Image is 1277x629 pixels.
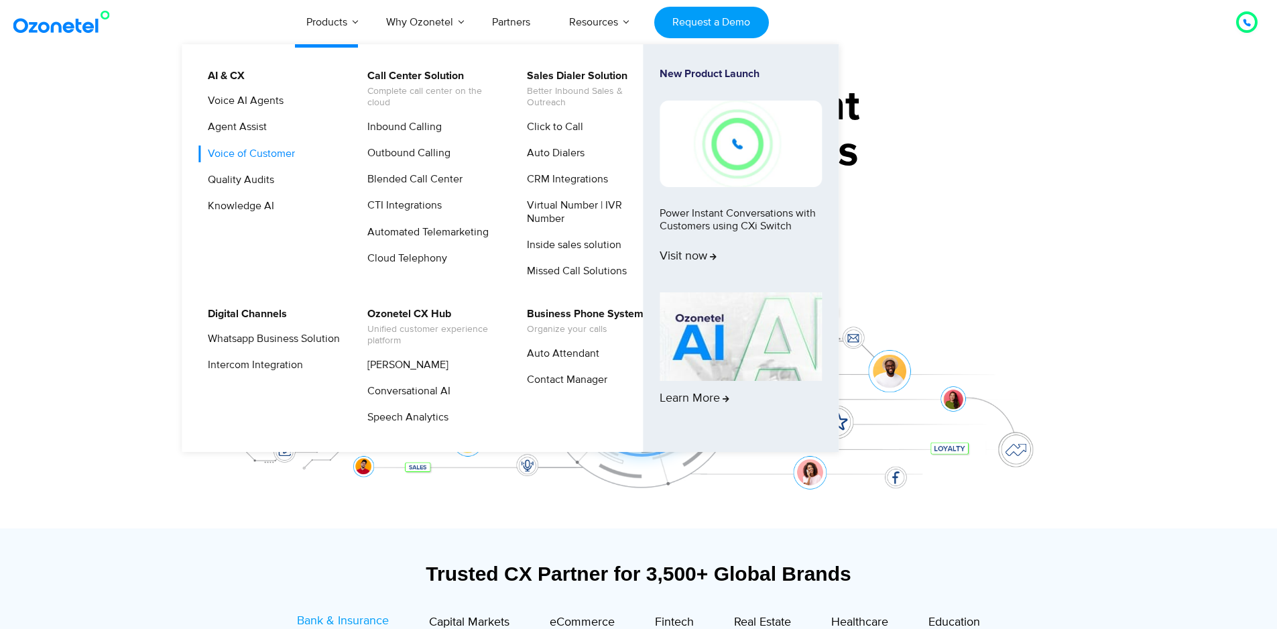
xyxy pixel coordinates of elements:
[518,68,661,111] a: Sales Dialer SolutionBetter Inbound Sales & Outreach
[359,171,465,188] a: Blended Call Center
[518,119,585,135] a: Click to Call
[199,119,269,135] a: Agent Assist
[199,198,276,215] a: Knowledge AI
[359,119,444,135] a: Inbound Calling
[199,93,286,109] a: Voice AI Agents
[367,324,499,347] span: Unified customer experience platform
[199,68,247,84] a: AI & CX
[297,614,389,628] span: Bank & Insurance
[527,324,644,335] span: Organize your calls
[660,392,729,406] span: Learn More
[359,306,501,349] a: Ozonetel CX HubUnified customer experience platform
[518,263,629,280] a: Missed Call Solutions
[359,383,452,400] a: Conversational AI
[359,250,449,267] a: Cloud Telephony
[359,68,501,111] a: Call Center SolutionComplete call center on the cloud
[518,237,623,253] a: Inside sales solution
[359,409,450,426] a: Speech Analytics
[199,306,289,323] a: Digital Channels
[660,101,822,186] img: New-Project-17.png
[654,7,769,38] a: Request a Demo
[660,292,822,381] img: AI
[518,345,601,362] a: Auto Attendant
[199,357,305,374] a: Intercom Integration
[518,145,587,162] a: Auto Dialers
[518,197,661,227] a: Virtual Number | IVR Number
[527,86,659,109] span: Better Inbound Sales & Outreach
[518,306,646,337] a: Business Phone SystemOrganize your calls
[660,68,822,287] a: New Product LaunchPower Instant Conversations with Customers using CXi SwitchVisit now
[660,249,717,264] span: Visit now
[367,86,499,109] span: Complete call center on the cloud
[518,371,609,388] a: Contact Manager
[359,197,444,214] a: CTI Integrations
[359,145,452,162] a: Outbound Calling
[660,292,822,429] a: Learn More
[518,171,610,188] a: CRM Integrations
[359,357,450,374] a: [PERSON_NAME]
[227,562,1051,585] div: Trusted CX Partner for 3,500+ Global Brands
[199,146,297,162] a: Voice of Customer
[199,172,276,188] a: Quality Audits
[359,224,491,241] a: Automated Telemarketing
[199,331,342,347] a: Whatsapp Business Solution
